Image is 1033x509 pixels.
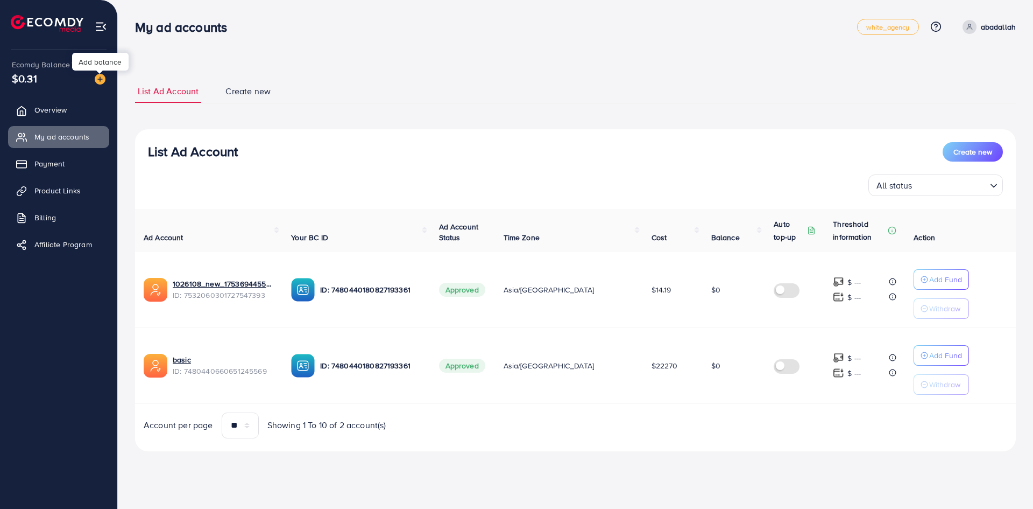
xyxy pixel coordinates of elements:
span: Create new [953,147,992,157]
span: Showing 1 To 10 of 2 account(s) [267,419,386,431]
span: Ecomdy Balance [12,59,70,70]
span: Approved [439,359,485,373]
img: ic-ads-acc.e4c84228.svg [144,354,167,378]
span: Ad Account Status [439,221,479,243]
p: Withdraw [929,378,960,391]
a: My ad accounts [8,126,109,148]
p: $ --- [847,276,861,289]
p: ID: 7480440180827193361 [320,283,421,296]
span: Asia/[GEOGRAPHIC_DATA] [504,360,595,371]
h3: List Ad Account [148,144,238,159]
a: 1026108_new_1753694455989 [173,278,274,289]
span: Balance [711,232,740,243]
a: white_agency [857,19,919,35]
div: Search for option [868,175,1003,196]
img: top-up amount [833,291,844,303]
span: All status [874,178,915,193]
div: <span class='underline'>1026108_new_1753694455989</span></br>7532060301727547393 [173,278,274,301]
span: Create new [225,85,271,97]
img: menu [95,20,107,33]
img: image [95,74,105,85]
span: Your BC ID [291,232,328,243]
span: $22270 [652,360,678,371]
span: $0.31 [12,71,37,86]
span: ID: 7480440660651245569 [173,366,274,376]
img: logo [11,15,83,32]
span: $0 [711,360,720,371]
button: Withdraw [914,298,969,319]
h3: My ad accounts [135,19,236,35]
img: ic-ba-acc.ded83a64.svg [291,354,315,378]
p: $ --- [847,352,861,365]
span: Payment [34,158,65,169]
span: List Ad Account [138,85,199,97]
button: Add Fund [914,345,969,366]
span: Overview [34,104,67,115]
img: ic-ba-acc.ded83a64.svg [291,278,315,302]
span: $0 [711,284,720,295]
span: Time Zone [504,232,540,243]
p: Withdraw [929,302,960,315]
span: $14.19 [652,284,671,295]
p: Add Fund [929,349,962,362]
span: Product Links [34,185,81,196]
div: Add balance [72,53,129,71]
img: top-up amount [833,367,844,379]
span: Approved [439,283,485,297]
p: abadallah [981,20,1016,33]
button: Add Fund [914,269,969,290]
p: ID: 7480440180827193361 [320,359,421,372]
a: Affiliate Program [8,234,109,255]
a: basic [173,354,274,365]
iframe: Chat [987,461,1025,501]
span: Billing [34,212,56,223]
img: top-up amount [833,276,844,288]
input: Search for option [916,176,986,193]
span: Account per page [144,419,213,431]
img: top-up amount [833,352,844,364]
img: ic-ads-acc.e4c84228.svg [144,278,167,302]
p: Threshold information [833,218,886,243]
span: white_agency [866,24,910,31]
button: Create new [943,142,1003,162]
a: Payment [8,153,109,175]
a: Product Links [8,180,109,201]
span: Ad Account [144,232,183,243]
a: abadallah [958,20,1016,34]
span: ID: 7532060301727547393 [173,290,274,301]
a: Overview [8,99,109,121]
span: My ad accounts [34,131,89,142]
p: $ --- [847,367,861,380]
button: Withdraw [914,374,969,395]
p: Auto top-up [774,218,805,243]
span: Asia/[GEOGRAPHIC_DATA] [504,284,595,295]
div: <span class='underline'> basic</span></br>7480440660651245569 [173,354,274,376]
span: Action [914,232,935,243]
a: Billing [8,207,109,228]
p: $ --- [847,291,861,304]
p: Add Fund [929,273,962,286]
span: Cost [652,232,667,243]
span: Affiliate Program [34,239,92,250]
